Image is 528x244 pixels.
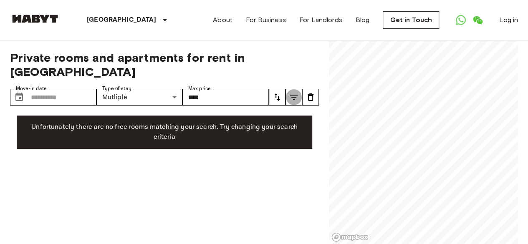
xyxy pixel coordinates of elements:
a: Log in [499,15,518,25]
label: Type of stay [102,85,131,92]
a: About [213,15,232,25]
div: Mutliple [96,89,183,106]
a: Mapbox logo [331,232,368,242]
a: Blog [356,15,370,25]
a: For Landlords [299,15,342,25]
button: tune [285,89,302,106]
label: Max price [188,85,211,92]
span: Private rooms and apartments for rent in [GEOGRAPHIC_DATA] [10,50,319,79]
img: Habyt [10,15,60,23]
p: [GEOGRAPHIC_DATA] [87,15,157,25]
a: Open WeChat [469,12,486,28]
a: Open WhatsApp [452,12,469,28]
a: For Business [246,15,286,25]
a: Get in Touch [383,11,439,29]
button: tune [269,89,285,106]
button: Choose date [11,89,28,106]
p: Unfortunately there are no free rooms matching your search. Try changing your search criteria [23,122,306,142]
label: Move-in date [16,85,47,92]
button: tune [302,89,319,106]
